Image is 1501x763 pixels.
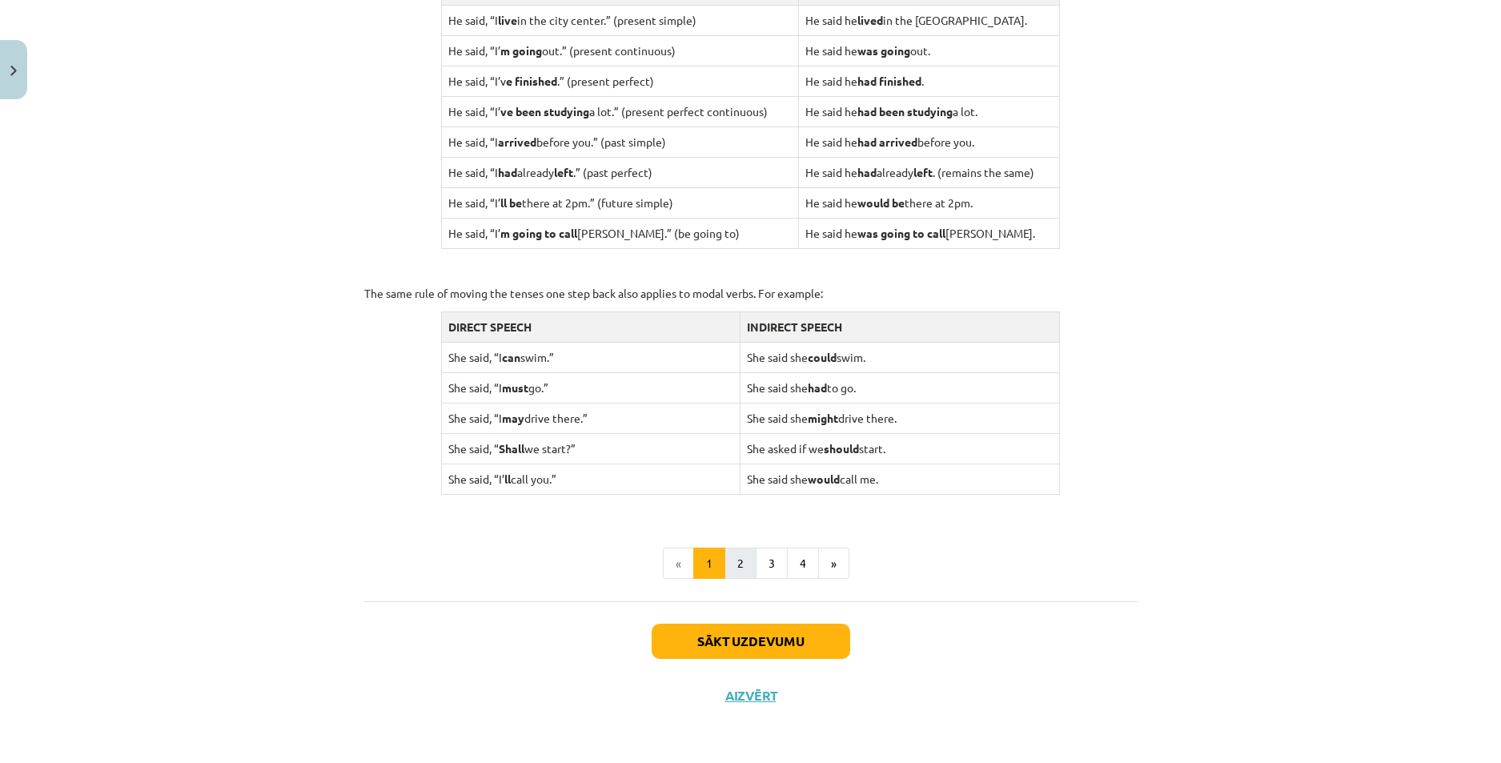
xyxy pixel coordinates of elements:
[799,35,1060,66] td: He said he out.
[10,66,17,76] img: icon-close-lesson-0947bae3869378f0d4975bcd49f059093ad1ed9edebbc8119c70593378902aed.svg
[799,218,1060,248] td: He said he [PERSON_NAME].
[500,195,522,210] strong: ll be
[504,472,511,486] strong: ll
[442,311,740,342] td: DIRECT SPEECH
[799,96,1060,126] td: He said he a lot.
[442,96,799,126] td: He said, “I’ a lot.” (present perfect continuous)
[857,195,905,210] strong: would be
[498,165,517,179] strong: had
[500,104,589,118] strong: ve been studying
[442,157,799,187] td: He said, “I already .” (past perfect)
[442,403,740,433] td: She said, “I drive there.”
[740,311,1060,342] td: INDIRECT SPEECH
[857,104,953,118] strong: had been studying
[808,350,837,364] strong: could
[857,165,877,179] strong: had
[808,411,838,425] strong: might
[652,624,850,659] button: Sākt uzdevumu
[799,5,1060,35] td: He said he in the [GEOGRAPHIC_DATA].
[554,165,573,179] strong: left
[442,342,740,372] td: She said, “I swim.”
[857,13,883,27] strong: lived
[818,548,849,580] button: »
[724,548,757,580] button: 2
[857,226,945,240] strong: was going to call
[799,126,1060,157] td: He said he before you.
[824,441,859,456] strong: should
[740,433,1060,464] td: She asked if we start.
[364,285,1138,302] p: The same rule of moving the tenses one step back also applies to modal verbs. For example:
[740,372,1060,403] td: She said she to go.
[506,74,557,88] strong: e finished
[857,43,910,58] strong: was going
[913,165,933,179] strong: left
[502,350,520,364] strong: can
[756,548,788,580] button: 3
[442,187,799,218] td: He said, “I’ there at 2pm.” (future simple)
[799,66,1060,96] td: He said he .
[442,35,799,66] td: He said, “I’ out.” (present continuous)
[442,66,799,96] td: He said, “I’v .” (present perfect)
[502,411,524,425] strong: may
[500,43,542,58] strong: m going
[499,441,524,456] strong: Shall
[442,5,799,35] td: He said, “I in the city center.” (present simple)
[500,226,577,240] strong: m going to call
[442,372,740,403] td: She said, “I go.”
[498,13,517,27] strong: live
[857,135,917,149] strong: had arrived
[502,380,528,395] strong: must
[740,403,1060,433] td: She said she drive there.
[442,464,740,494] td: She said, “I’ call you.”
[442,126,799,157] td: He said, “I before you.” (past simple)
[498,135,536,149] strong: arrived
[799,187,1060,218] td: He said he there at 2pm.
[799,157,1060,187] td: He said he already . (remains the same)
[808,380,827,395] strong: had
[693,548,725,580] button: 1
[857,74,921,88] strong: had finished
[740,342,1060,372] td: She said she swim.
[808,472,840,486] strong: would
[720,688,781,704] button: Aizvērt
[442,433,740,464] td: She said, “ we start?”
[442,218,799,248] td: He said, “I’ [PERSON_NAME].” (be going to)
[787,548,819,580] button: 4
[364,548,1138,580] nav: Page navigation example
[740,464,1060,494] td: She said she call me.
